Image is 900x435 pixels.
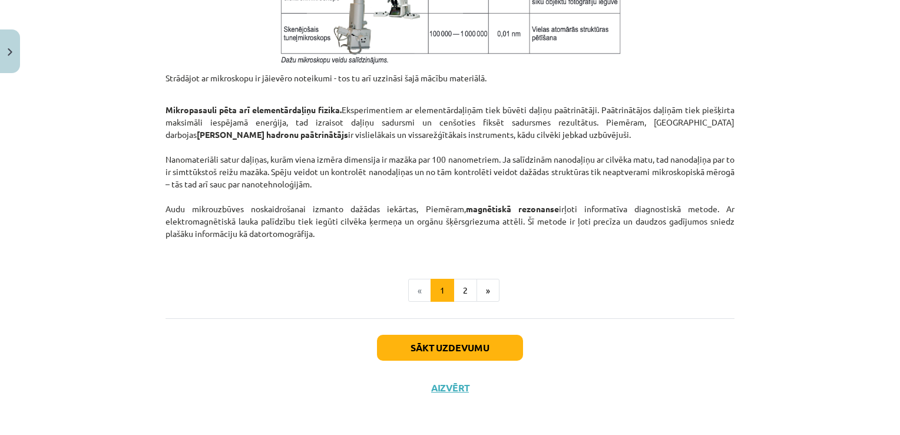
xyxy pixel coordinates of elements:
[377,335,523,361] button: Sākt uzdevumu
[166,279,734,302] nav: Page navigation example
[454,279,477,302] button: 2
[477,279,499,302] button: »
[428,382,472,394] button: Aizvērt
[239,104,342,115] strong: arī elementārdaļiņu fizika.
[8,48,12,56] img: icon-close-lesson-0947bae3869378f0d4975bcd49f059093ad1ed9edebbc8119c70593378902aed.svg
[166,72,734,84] p: Strādājot ar mikroskopu ir jāievēro noteikumi - tos tu arī uzzināsi šajā mācību materiālā.
[466,203,559,214] strong: magnētiskā rezonanse
[197,129,348,140] strong: [PERSON_NAME] hadronu paātrinātājs
[431,279,454,302] button: 1
[166,91,734,252] p: Eksperimentiem ar elementārdaļiņām tiek būvēti daļiņu paātrinātāji. Paātrinātājos daļiņām tiek pi...
[166,104,237,115] strong: Mikropasauli pēta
